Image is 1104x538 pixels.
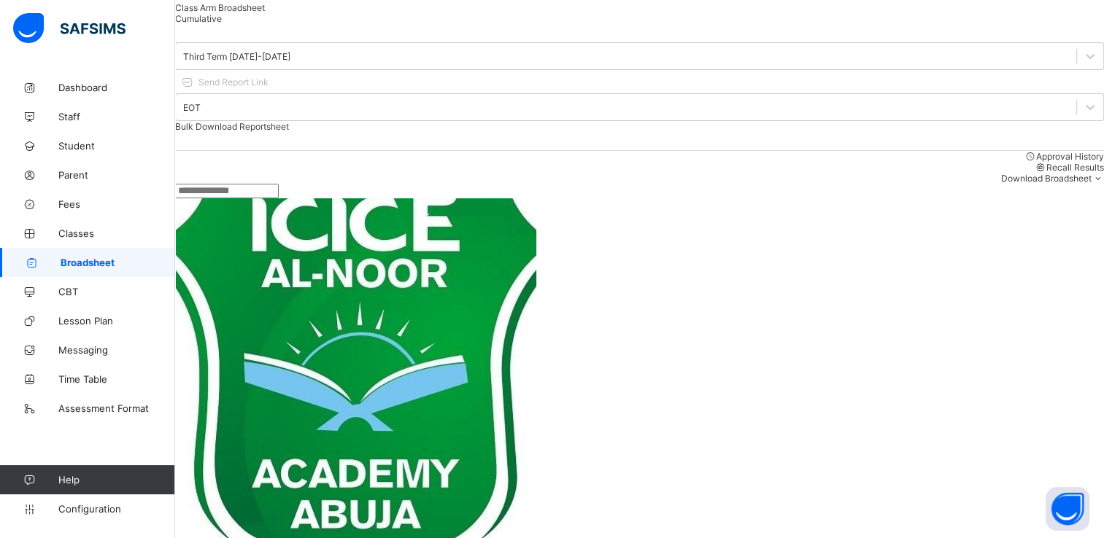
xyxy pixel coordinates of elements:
span: Parent [58,169,175,181]
span: Bulk Download Reportsheet [175,121,289,132]
span: Time Table [58,373,175,385]
span: Approval History [1036,151,1104,162]
span: Assessment Format [58,402,175,414]
span: Fees [58,198,175,210]
span: Broadsheet [61,257,175,268]
div: Third Term [DATE]-[DATE] [183,51,290,62]
span: Dashboard [58,82,175,93]
span: Messaging [58,344,175,356]
span: Staff [58,111,175,122]
span: Cumulative [175,13,222,24]
span: Student [58,140,175,152]
span: Class Arm Broadsheet [175,2,265,13]
img: safsims [13,13,126,44]
span: Download Broadsheet [1001,173,1092,184]
span: Help [58,474,174,486]
span: Classes [58,227,175,239]
div: EOT [183,102,201,113]
button: Open asap [1046,487,1089,531]
span: Recall Results [1046,162,1104,173]
span: Send Report Link [198,77,269,87]
span: Lesson Plan [58,315,175,327]
span: CBT [58,286,175,297]
span: Configuration [58,503,174,515]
